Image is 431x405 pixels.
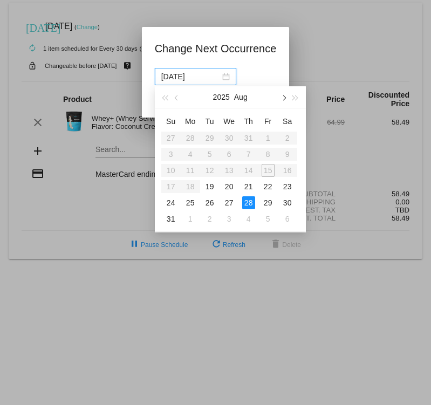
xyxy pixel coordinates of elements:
th: Thu [239,113,258,130]
td: 8/23/2025 [278,179,297,195]
button: Last year (Control + left) [159,86,171,108]
div: 27 [223,196,236,209]
td: 8/25/2025 [181,195,200,211]
input: Select date [161,71,220,83]
th: Sun [161,113,181,130]
td: 8/20/2025 [220,179,239,195]
div: 28 [242,196,255,209]
div: 25 [184,196,197,209]
div: 24 [165,196,177,209]
button: Previous month (PageUp) [171,86,183,108]
td: 9/1/2025 [181,211,200,227]
td: 9/5/2025 [258,211,278,227]
div: 19 [203,180,216,193]
div: 30 [281,196,294,209]
div: 2 [203,212,216,225]
button: Next month (PageDown) [277,86,289,108]
td: 9/6/2025 [278,211,297,227]
div: 21 [242,180,255,193]
td: 8/28/2025 [239,195,258,211]
th: Tue [200,113,220,130]
td: 9/2/2025 [200,211,220,227]
div: 26 [203,196,216,209]
div: 23 [281,180,294,193]
th: Fri [258,113,278,130]
h1: Change Next Occurrence [155,40,277,57]
div: 3 [223,212,236,225]
div: 22 [262,180,275,193]
td: 8/31/2025 [161,211,181,227]
td: 8/30/2025 [278,195,297,211]
td: 8/22/2025 [258,179,278,195]
td: 8/29/2025 [258,195,278,211]
div: 1 [184,212,197,225]
td: 8/24/2025 [161,195,181,211]
td: 8/26/2025 [200,195,220,211]
div: 6 [281,212,294,225]
button: Aug [234,86,248,108]
div: 5 [262,212,275,225]
div: 20 [223,180,236,193]
th: Wed [220,113,239,130]
td: 8/21/2025 [239,179,258,195]
button: 2025 [213,86,230,108]
td: 9/3/2025 [220,211,239,227]
div: 29 [262,196,275,209]
th: Mon [181,113,200,130]
td: 8/19/2025 [200,179,220,195]
td: 8/27/2025 [220,195,239,211]
div: 31 [165,212,177,225]
button: Next year (Control + right) [289,86,301,108]
th: Sat [278,113,297,130]
td: 9/4/2025 [239,211,258,227]
div: 4 [242,212,255,225]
